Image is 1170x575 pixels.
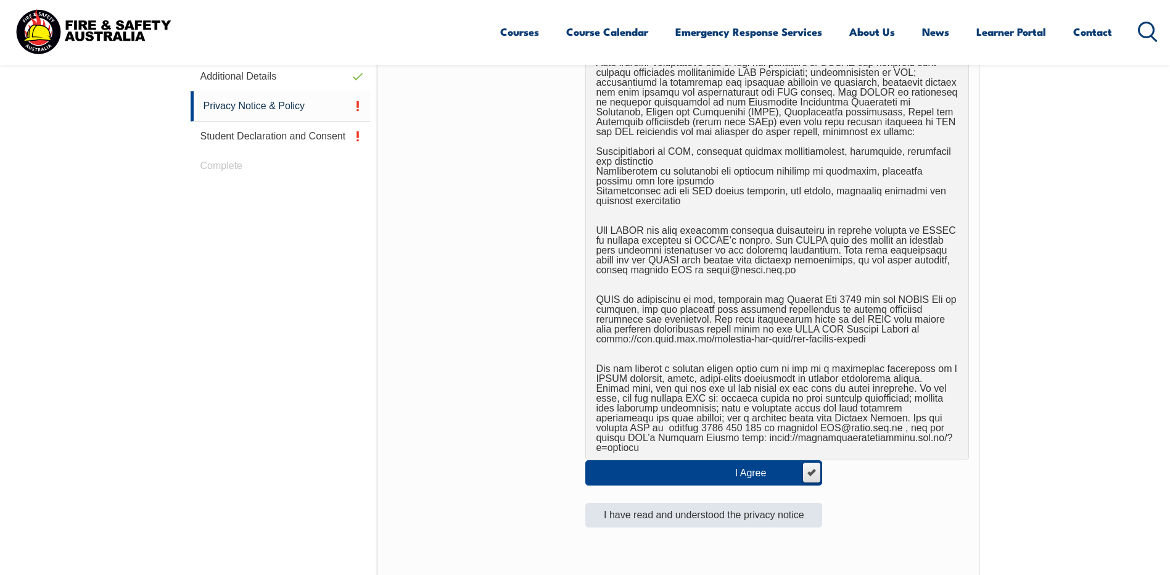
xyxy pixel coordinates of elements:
a: News [922,15,949,48]
a: Privacy Notice & Policy [191,91,371,122]
a: Student Declaration and Consent [191,122,371,151]
a: Course Calendar [566,15,648,48]
a: Contact [1073,15,1112,48]
a: Learner Portal [976,15,1046,48]
button: I have read and understood the privacy notice [585,503,822,527]
div: I Agree [735,468,791,478]
a: About Us [849,15,895,48]
a: Courses [500,15,539,48]
a: Additional Details [191,62,371,91]
a: Emergency Response Services [675,15,822,48]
